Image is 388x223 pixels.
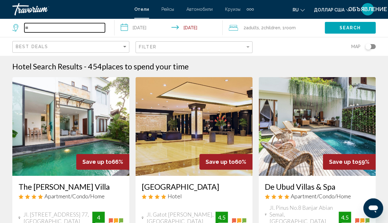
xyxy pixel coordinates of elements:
span: Room [285,25,296,30]
span: Search [340,26,361,31]
div: 4 [92,214,105,221]
iframe: Кнопка запуска окна обмена сообщениями [363,198,383,218]
button: Check-in date: Aug 20, 2025 Check-out date: Aug 27, 2025 [115,19,223,37]
a: Круизы [225,7,240,12]
font: ОБЪЯВЛЕНИЕ [348,6,387,12]
button: Дополнительные элементы навигации [247,4,254,14]
button: Search [325,22,376,33]
span: Save up to [329,159,358,165]
div: 59% [323,154,376,170]
span: Children [264,25,280,30]
img: Hotel image [259,77,376,176]
div: 4 star Apartment [265,193,369,200]
button: Travelers: 2 adults, 2 children [223,19,325,37]
span: Apartment/Condo/Home [44,193,105,200]
span: Save up to [82,159,112,165]
a: [GEOGRAPHIC_DATA] [142,182,246,191]
span: , 2 [259,23,280,32]
h1: Hotel Search Results [12,62,82,71]
button: Меню пользователя [360,3,376,16]
span: Apartment/Condo/Home [291,193,351,200]
span: Hotel [168,193,182,200]
div: 4.5 [215,214,228,221]
button: Filter [136,41,252,54]
div: 66% [76,154,129,170]
span: Filter [139,44,156,49]
font: ru [293,7,299,12]
img: Hotel image [136,77,252,176]
button: Изменить валюту [314,5,350,14]
a: Рейсы [161,7,174,12]
div: 4.5 [339,214,351,221]
a: Травориум [12,3,128,15]
div: 4 star Hotel [142,193,246,200]
span: Best Deals [16,44,48,49]
span: Save up to [206,159,235,165]
div: 60% [199,154,252,170]
font: доллар США [314,7,344,12]
span: places to spend your time [102,62,189,71]
div: 4 star Apartment [19,193,123,200]
a: The [PERSON_NAME] Villa [19,182,123,191]
span: , 1 [280,23,296,32]
mat-select: Sort by [16,44,127,50]
button: Toggle map [361,44,376,49]
span: Adults [246,25,259,30]
span: - [84,62,86,71]
span: Map [351,42,361,51]
button: Изменить язык [293,5,305,14]
a: Автомобили [186,7,213,12]
a: Отели [134,7,149,12]
span: 2 [244,23,259,32]
a: De Ubud Villas & Spa [265,182,369,191]
img: Hotel image [12,77,129,176]
h2: 454 [88,62,189,71]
